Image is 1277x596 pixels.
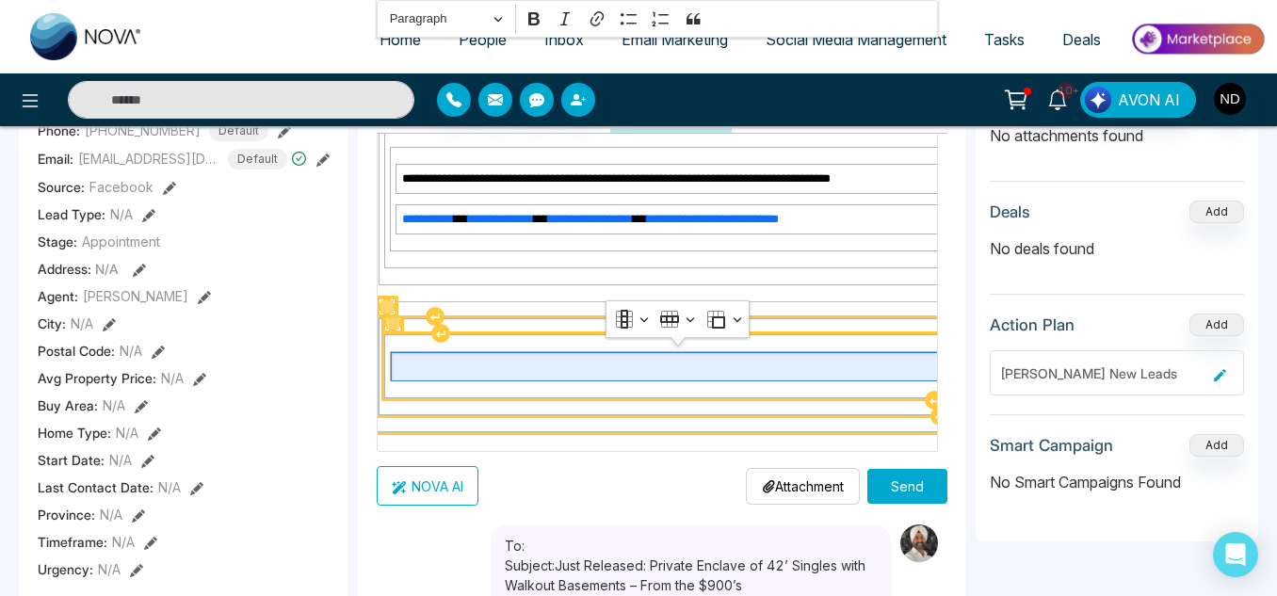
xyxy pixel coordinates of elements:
[38,477,154,497] span: Last Contact Date :
[112,532,135,552] span: N/A
[990,110,1244,147] p: No attachments found
[38,423,111,443] span: Home Type :
[965,22,1043,57] a: Tasks
[377,466,478,506] button: NOVA AI
[1080,82,1196,118] button: AVON AI
[38,149,73,169] span: Email:
[990,436,1113,455] h3: Smart Campaign
[544,30,584,49] span: Inbox
[85,121,201,140] span: [PHONE_NUMBER]
[1189,314,1244,336] button: Add
[83,286,188,306] span: [PERSON_NAME]
[1118,89,1180,111] span: AVON AI
[38,395,98,415] span: Buy Area :
[38,314,66,333] span: City :
[1035,82,1080,115] a: 10+
[30,13,143,60] img: Nova CRM Logo
[110,204,133,224] span: N/A
[1214,83,1246,115] img: User Avatar
[459,30,507,49] span: People
[116,423,138,443] span: N/A
[984,30,1025,49] span: Tasks
[82,232,160,251] span: Appointment
[747,22,965,57] a: Social Media Management
[990,202,1030,221] h3: Deals
[38,121,80,140] span: Phone:
[505,536,877,556] p: To:
[38,177,85,197] span: Source:
[38,204,105,224] span: Lead Type:
[762,476,844,496] p: Attachment
[1000,363,1206,383] div: [PERSON_NAME] New Leads
[161,368,184,388] span: N/A
[38,286,78,306] span: Agent:
[38,532,107,552] span: Timeframe :
[78,149,219,169] span: [EMAIL_ADDRESS][DOMAIN_NAME]
[38,450,105,470] span: Start Date :
[867,469,947,504] button: Send
[610,71,732,133] button: Send Email
[209,121,268,141] span: Default
[380,30,421,49] span: Home
[990,237,1244,260] p: No deals found
[38,259,119,279] span: Address:
[1043,22,1120,57] a: Deals
[766,30,946,49] span: Social Media Management
[98,559,121,579] span: N/A
[89,177,154,197] span: Facebook
[109,450,132,470] span: N/A
[100,505,122,524] span: N/A
[71,314,93,333] span: N/A
[103,395,125,415] span: N/A
[990,471,1244,493] p: No Smart Campaigns Found
[95,261,119,277] span: N/A
[361,22,440,57] a: Home
[622,30,728,49] span: Email Marketing
[38,505,95,524] span: Province :
[120,341,142,361] span: N/A
[38,559,93,579] span: Urgency :
[228,149,287,169] span: Default
[603,22,747,57] a: Email Marketing
[38,232,77,251] span: Stage:
[38,368,156,388] span: Avg Property Price :
[525,22,603,57] a: Inbox
[1129,18,1266,60] img: Market-place.gif
[900,524,938,562] img: Sender
[606,301,749,337] div: Table toolbar
[505,556,877,595] p: Subject: Just Released: Private Enclave of 42’ Singles with Walkout Basements – From the $900’s
[38,341,115,361] span: Postal Code :
[1085,87,1111,113] img: Lead Flow
[440,22,525,57] a: People
[1213,532,1258,577] div: Open Intercom Messenger
[1189,434,1244,457] button: Add
[1058,82,1075,99] span: 10+
[1062,30,1101,49] span: Deals
[1189,201,1244,223] button: Add
[990,315,1075,334] h3: Action Plan
[158,477,181,497] span: N/A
